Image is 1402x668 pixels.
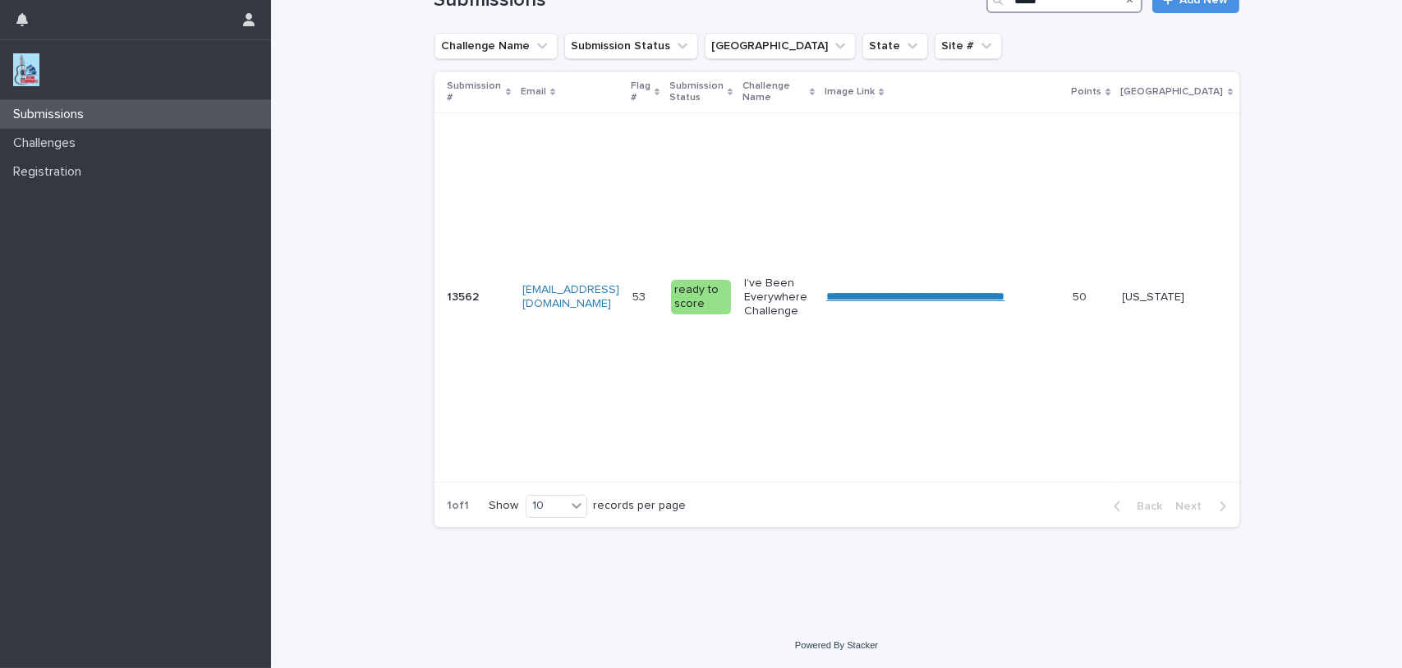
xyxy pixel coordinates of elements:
p: I've Been Everywhere Challenge [744,277,813,318]
button: Challenge Name [434,33,558,59]
p: Image Link [825,83,875,101]
p: Submission # [448,77,502,108]
p: Flag # [631,77,650,108]
p: 1 of 1 [434,486,483,526]
p: records per page [594,499,687,513]
img: jxsLJbdS1eYBI7rVAS4p [13,53,39,86]
p: Points [1071,83,1101,101]
button: Submission Status [564,33,698,59]
a: [EMAIL_ADDRESS][DOMAIN_NAME] [522,284,619,309]
p: 53 [632,287,649,304]
p: Challenge Name [742,77,806,108]
a: Powered By Stacker [795,640,878,650]
button: State [862,33,928,59]
div: ready to score [671,280,731,314]
span: Back [1128,501,1163,512]
button: Back [1101,499,1170,514]
button: Next [1170,499,1239,514]
p: [GEOGRAPHIC_DATA] [1121,83,1224,101]
div: 10 [526,497,566,515]
p: Show [490,499,519,513]
p: Registration [7,164,94,180]
p: Challenges [7,135,89,151]
p: Submission Status [669,77,724,108]
p: [US_STATE] [1123,291,1231,304]
p: Submissions [7,107,97,122]
button: Site # [935,33,1002,59]
button: Closest City [705,33,856,59]
p: 13562 [448,287,483,304]
p: Email [521,83,546,101]
p: 50 [1073,287,1090,304]
span: Next [1176,501,1212,512]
